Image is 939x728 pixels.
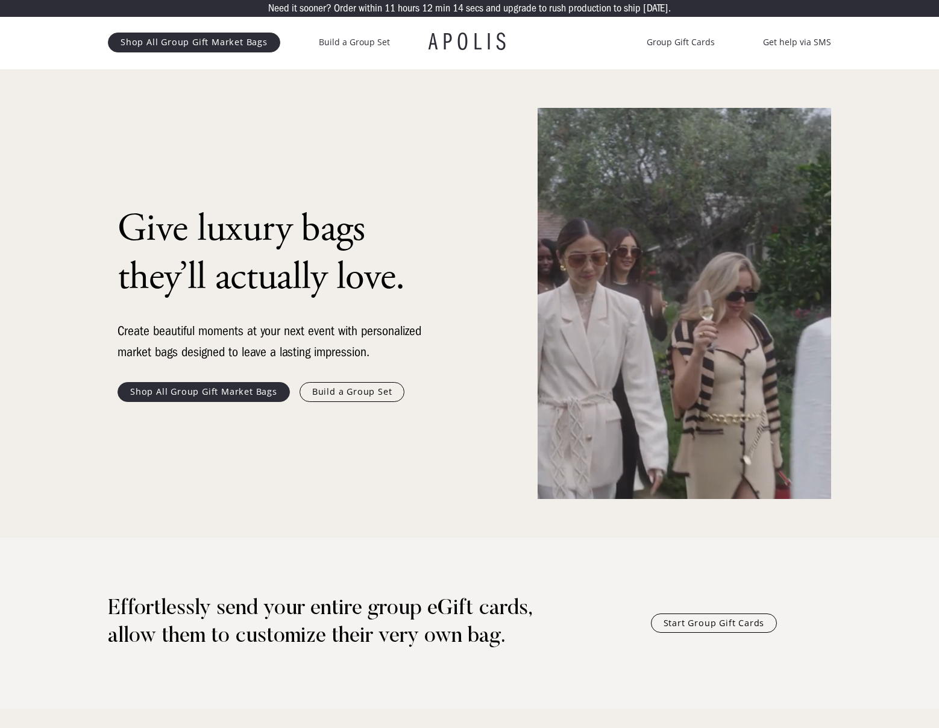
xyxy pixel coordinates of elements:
p: hours [398,3,419,14]
a: Build a Group Set [319,35,390,49]
h1: Give luxury bags they’ll actually love. [118,205,431,301]
p: 14 [453,3,463,14]
p: secs [466,3,483,14]
p: and upgrade to rush production to ship [DATE]. [486,3,671,14]
p: min [435,3,450,14]
p: Need it sooner? Order within [268,3,382,14]
a: Get help via SMS [763,35,831,49]
a: Shop All Group Gift Market Bags [108,33,280,52]
a: Group Gift Cards [647,35,715,49]
a: APOLIS [429,30,510,54]
a: Shop All Group Gift Market Bags [118,382,290,401]
p: 11 [385,3,395,14]
div: Create beautiful moments at your next event with personalized market bags designed to leave a las... [118,321,431,363]
h1: Effortlessly send your entire group eGift cards, allow them to customize their very own bag. [108,595,577,651]
a: Build a Group Set [300,382,405,401]
a: Start Group Gift Cards [651,613,777,633]
p: 12 [422,3,433,14]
